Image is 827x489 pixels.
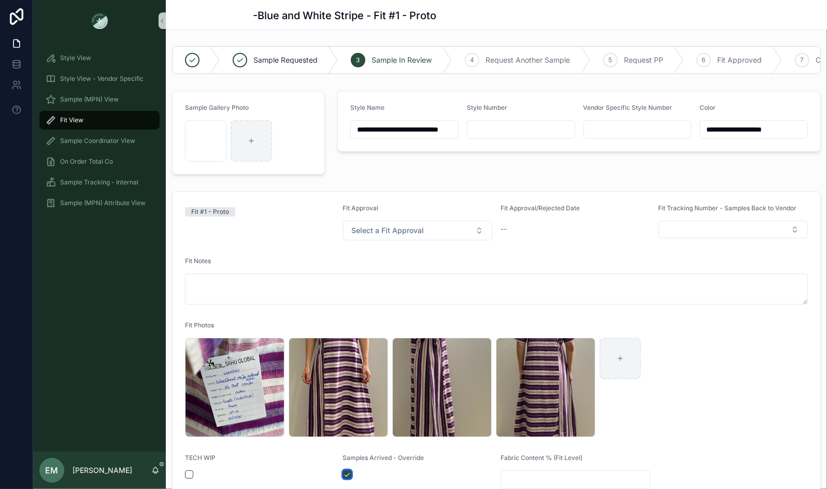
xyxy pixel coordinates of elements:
span: 5 [609,56,612,64]
span: Style View - Vendor Specific [60,75,144,83]
span: Sample Tracking - Internal [60,178,138,186]
span: 4 [470,56,474,64]
a: Sample (MPN) Attribute View [39,194,160,212]
a: Sample (MPN) View [39,90,160,109]
span: Fit Approval/Rejected Date [501,204,580,212]
span: Samples Arrived - Override [343,454,424,462]
span: Fit Tracking Number - Samples Back to Vendor [659,204,797,212]
a: Style View - Vendor Specific [39,69,160,88]
span: Sample Coordinator View [60,137,135,145]
span: Fit View [60,116,83,124]
a: Sample Tracking - Internal [39,173,160,192]
span: On Order Total Co [60,157,113,166]
span: 7 [801,56,804,64]
div: Fit #1 - Proto [191,207,229,217]
span: Sample (MPN) View [60,95,119,104]
span: EM [46,464,59,477]
span: Fit Notes [185,257,211,265]
span: -- [501,224,507,234]
a: On Order Total Co [39,152,160,171]
img: App logo [91,12,108,29]
span: Request PP [624,55,663,65]
a: Sample Coordinator View [39,132,160,150]
div: scrollable content [33,41,166,226]
span: Request Another Sample [486,55,570,65]
span: Fabric Content % (Fit Level) [501,454,582,462]
a: Fit View [39,111,160,130]
span: 6 [702,56,706,64]
span: Sample Gallery Photo [185,104,249,111]
span: Style Number [467,104,507,111]
span: Vendor Specific Style Number [583,104,673,111]
button: Select Button [343,221,493,240]
span: Select a Fit Approval [352,225,424,236]
span: Style View [60,54,91,62]
span: Color [700,104,716,111]
span: Fit Approval [343,204,379,212]
p: [PERSON_NAME] [73,465,132,476]
a: Style View [39,49,160,67]
span: Sample (MPN) Attribute View [60,199,146,207]
h1: -Blue and White Stripe - Fit #1 - Proto [253,8,437,23]
span: 3 [357,56,360,64]
span: Sample In Review [372,55,432,65]
button: Select Button [659,221,808,238]
span: Sample Requested [253,55,318,65]
span: Fit Approved [717,55,762,65]
span: Style Name [350,104,384,111]
span: Fit Photos [185,321,214,329]
span: TECH WIP [185,454,216,462]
